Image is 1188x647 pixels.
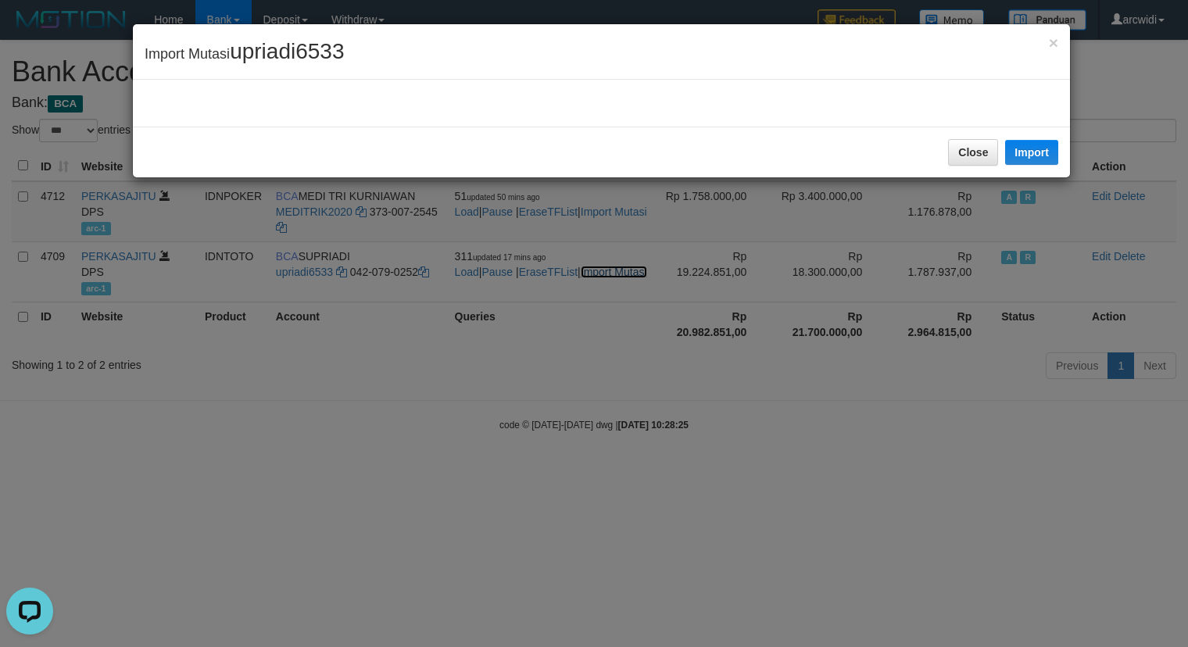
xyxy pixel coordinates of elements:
button: Import [1005,140,1058,165]
button: Close [1049,34,1058,51]
button: Open LiveChat chat widget [6,6,53,53]
span: × [1049,34,1058,52]
button: Close [948,139,998,166]
span: upriadi6533 [230,39,344,63]
span: Import Mutasi [145,46,344,62]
